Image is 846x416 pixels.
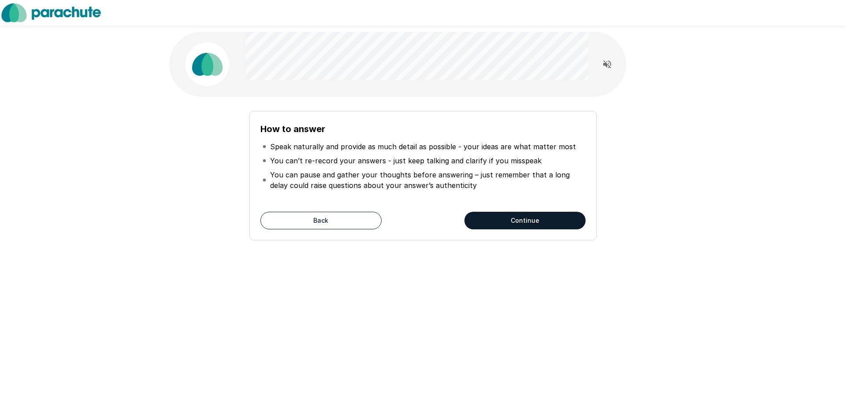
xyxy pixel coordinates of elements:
[185,42,229,86] img: parachute_avatar.png
[260,124,325,134] b: How to answer
[260,212,382,229] button: Back
[270,169,584,191] p: You can pause and gather your thoughts before answering – just remember that a long delay could r...
[270,155,542,166] p: You can’t re-record your answers - just keep talking and clarify if you misspeak
[464,212,586,229] button: Continue
[598,55,616,73] button: Read questions aloud
[270,141,576,152] p: Speak naturally and provide as much detail as possible - your ideas are what matter most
